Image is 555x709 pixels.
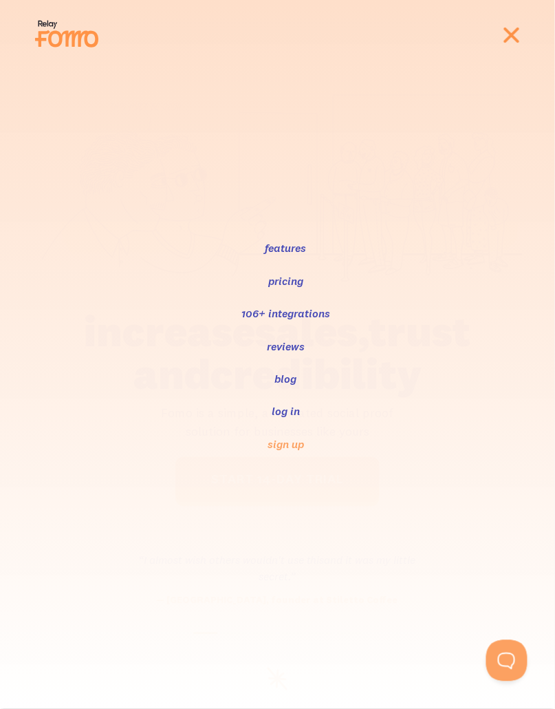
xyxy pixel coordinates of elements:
[33,436,538,453] a: sign up
[486,640,527,681] iframe: Help Scout Beacon - Open
[267,273,305,289] a: pricing
[274,370,298,387] a: blog
[264,240,308,256] a: features
[240,305,331,321] a: 106+ integrations
[265,338,306,354] a: reviews
[270,403,301,419] a: log in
